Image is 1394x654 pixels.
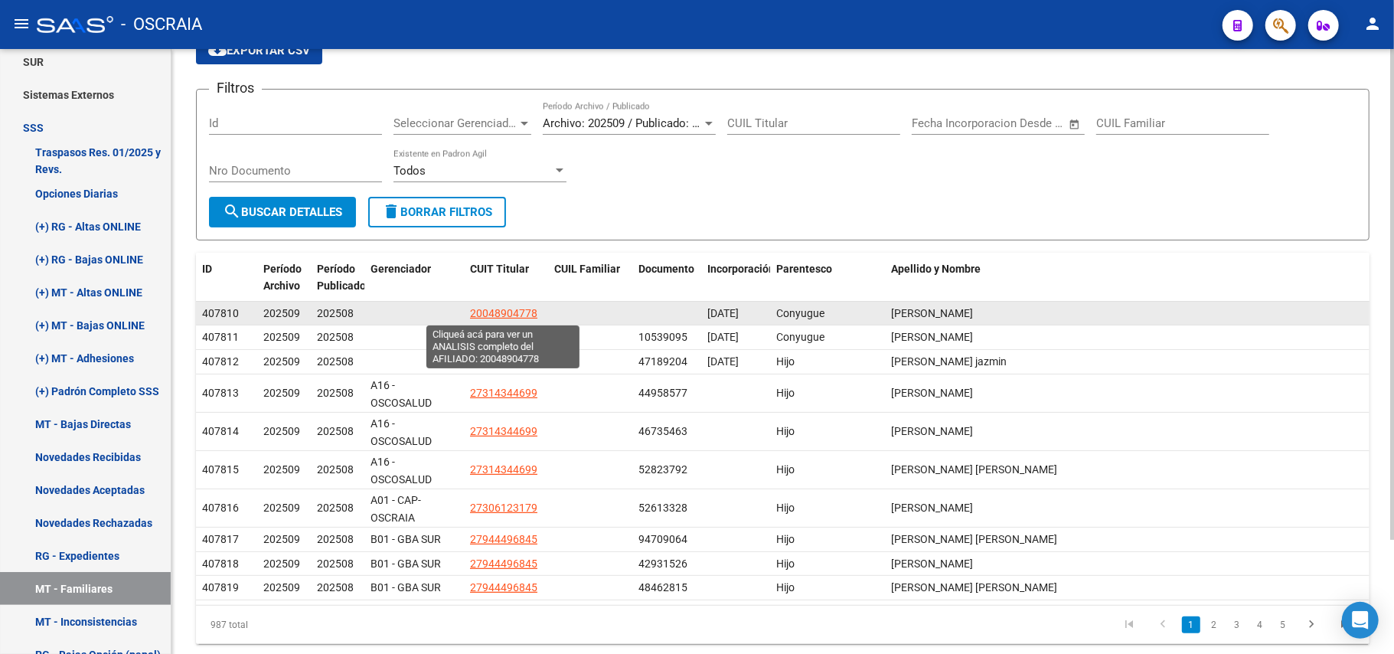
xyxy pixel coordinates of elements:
span: 407811 [202,331,239,343]
span: Buscar Detalles [223,205,342,219]
span: 202508 [317,425,354,437]
span: Documento [638,263,694,275]
button: Buscar Detalles [209,197,356,227]
datatable-header-cell: Documento [632,253,701,303]
mat-icon: delete [382,202,400,221]
span: 202508 [317,502,354,514]
mat-icon: person [1363,15,1382,33]
span: 202509 [263,502,300,514]
li: page 4 [1249,612,1272,638]
span: 202508 [317,533,354,545]
datatable-header-cell: Incorporación [701,253,770,303]
span: 202509 [263,387,300,399]
span: Hijo [776,425,795,437]
span: 407819 [202,581,239,594]
span: [PERSON_NAME] [891,307,973,319]
span: Hijo [776,387,795,399]
div: Open Intercom Messenger [1342,602,1379,639]
span: 407815 [202,463,239,476]
span: Exportar CSV [208,44,310,57]
span: Borrar Filtros [382,205,492,219]
span: 202509 [263,331,300,343]
span: 48462815 [638,581,687,594]
span: 47189204 [638,355,687,368]
span: [DATE] [707,307,739,319]
li: page 2 [1203,612,1226,638]
span: 202508 [317,331,354,343]
span: 407816 [202,502,239,514]
span: 27314344699 [470,463,537,476]
a: 3 [1228,616,1246,633]
span: Hijo [776,581,795,594]
button: Borrar Filtros [368,197,506,227]
div: 987 total [196,606,428,644]
span: 407813 [202,387,239,399]
span: A16 - OSCOSALUD [371,379,432,409]
datatable-header-cell: CUIL Familiar [548,253,632,303]
a: go to previous page [1148,616,1177,633]
span: 202509 [263,533,300,545]
button: Open calendar [1066,116,1084,133]
span: Seleccionar Gerenciador [393,116,517,130]
span: Hijo [776,502,795,514]
span: 202509 [263,463,300,476]
span: [PERSON_NAME] [891,387,973,399]
mat-icon: search [223,202,241,221]
span: A16 - OSCOSALUD [371,417,432,447]
span: [PERSON_NAME] [PERSON_NAME] [891,581,1057,594]
span: [PERSON_NAME] [PERSON_NAME] [891,463,1057,476]
span: [PERSON_NAME] [891,502,973,514]
span: A16 - OSCOSALUD [371,456,432,486]
span: B01 - GBA SUR [371,581,441,594]
a: go to last page [1330,616,1360,633]
span: 27314344699 [470,387,537,399]
span: 202509 [263,558,300,570]
a: 4 [1251,616,1269,633]
span: 27306123179 [470,502,537,514]
span: 202508 [317,307,354,319]
span: 20261345200 [470,355,537,368]
a: go to first page [1115,616,1144,633]
span: B01 - GBA SUR [371,533,441,545]
span: Gerenciador [371,263,431,275]
span: 27944496845 [470,558,537,570]
span: [PERSON_NAME] [PERSON_NAME] [891,533,1057,545]
span: - OSCRAIA [121,8,202,41]
span: Conyugue [776,331,824,343]
mat-icon: menu [12,15,31,33]
span: Hijo [776,533,795,545]
button: Exportar CSV [196,37,322,64]
span: 202509 [263,425,300,437]
span: 202508 [317,581,354,594]
span: Período Publicado [317,263,366,293]
li: page 5 [1272,612,1294,638]
span: Incorporación [707,263,775,275]
datatable-header-cell: Gerenciador [364,253,464,303]
span: Parentesco [776,263,832,275]
span: [PERSON_NAME] [891,558,973,570]
span: 202508 [317,355,354,368]
a: 1 [1182,616,1200,633]
span: CUIL Familiar [554,263,620,275]
span: [DATE] [707,355,739,368]
span: 52613328 [638,502,687,514]
datatable-header-cell: ID [196,253,257,303]
li: page 3 [1226,612,1249,638]
span: 202508 [317,463,354,476]
input: Fecha fin [988,116,1062,130]
mat-icon: cloud_download [208,41,227,59]
span: 407817 [202,533,239,545]
span: 202509 [263,355,300,368]
span: Hijo [776,355,795,368]
input: Fecha inicio [912,116,974,130]
span: [PERSON_NAME] jazmin [891,355,1007,368]
datatable-header-cell: CUIT Titular [464,253,548,303]
span: 202509 [263,581,300,594]
span: 44958577 [638,387,687,399]
span: B01 - GBA SUR [371,558,441,570]
a: 2 [1205,616,1223,633]
span: [PERSON_NAME] [891,331,973,343]
span: Hijo [776,463,795,476]
span: [PERSON_NAME] [891,425,973,437]
span: A01 - CAP-OSCRAIA [371,494,421,524]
